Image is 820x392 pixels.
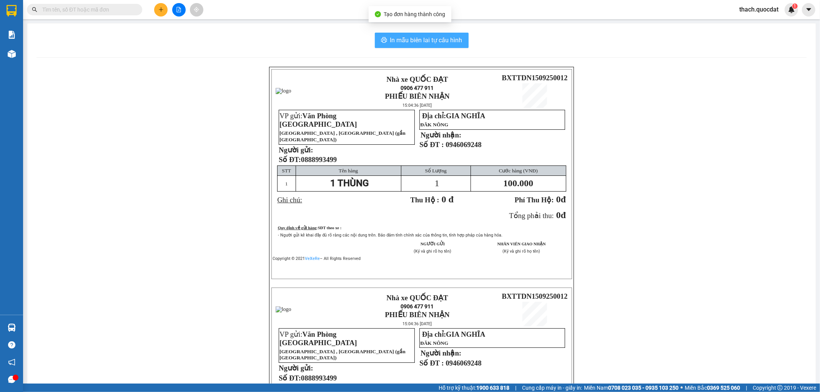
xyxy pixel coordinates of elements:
span: thach.quocdat [733,5,785,14]
span: Phí Thu Hộ: [515,196,554,204]
span: ĐĂK NÔNG [420,122,448,127]
span: - Người gửi kê khai đầy đủ rõ ràng các nội dung trên. Bảo đảm tính chính xác của thông tin, tính ... [278,233,503,238]
span: 1 [793,3,796,9]
span: notification [8,359,15,366]
span: đ [561,210,566,220]
button: file-add [172,3,186,17]
span: Số Lượng [425,168,447,174]
span: Văn Phòng [GEOGRAPHIC_DATA] [279,330,357,347]
span: 0888993499 [301,155,337,164]
span: : [317,226,342,230]
span: 0 đ [442,194,454,204]
span: Miền Nam [584,384,679,392]
span: 1 THÙNG [330,178,369,189]
span: Hỗ trợ kỹ thuật: [439,384,509,392]
span: caret-down [805,6,812,13]
span: 0906 477 911 [401,85,434,91]
strong: SĐT theo xe : [318,226,342,230]
span: check-circle [375,11,381,17]
span: Cung cấp máy in - giấy in: [522,384,582,392]
strong: Người nhận: [421,131,461,139]
span: BXTTDN1509250012 [502,74,567,82]
span: VP gửi: [279,112,357,128]
strong: PHIẾU BIÊN NHẬN [385,311,450,319]
span: [GEOGRAPHIC_DATA] , [GEOGRAPHIC_DATA] (gần [GEOGRAPHIC_DATA]) [279,130,406,142]
strong: 0708 023 035 - 0935 103 250 [608,385,679,391]
button: caret-down [802,3,815,17]
img: icon-new-feature [788,6,795,13]
span: Miền Bắc [685,384,740,392]
span: Địa chỉ: [422,330,485,338]
span: 15:04:36 [DATE] [403,321,432,326]
span: message [8,376,15,383]
span: BXTTDN1509250012 [502,292,567,300]
button: aim [190,3,203,17]
span: printer [381,37,387,44]
span: plus [158,7,164,12]
button: plus [154,3,168,17]
span: [GEOGRAPHIC_DATA] , [GEOGRAPHIC_DATA] (gần [GEOGRAPHIC_DATA]) [279,349,406,361]
strong: NGƯỜI GỬI [421,242,445,246]
span: copyright [777,385,783,390]
img: logo-vxr [7,5,17,17]
span: ⚪️ [680,386,683,389]
img: solution-icon [8,31,16,39]
span: GIA NGHĨA [446,112,485,120]
span: 0 [556,194,561,204]
span: GIA NGHĨA [446,330,485,338]
strong: Người gửi: [279,146,313,154]
span: Tên hàng [339,168,358,174]
img: logo [276,88,291,94]
span: Quy định về gửi hàng [278,226,317,230]
span: Tạo đơn hàng thành công [384,11,446,17]
span: (Ký và ghi rõ họ tên) [503,249,541,254]
strong: NHÂN VIÊN GIAO NHẬN [497,242,546,246]
strong: 0369 525 060 [707,385,740,391]
span: Copyright © 2021 – All Rights Reserved [273,256,361,261]
strong: Số ĐT: [279,155,337,164]
span: 1 [285,181,288,187]
img: logo [276,306,291,313]
strong: Người nhận: [421,349,461,357]
span: 0888993499 [301,374,337,382]
span: ĐĂK NÔNG [420,340,448,346]
span: question-circle [8,341,15,349]
span: | [515,384,516,392]
span: STT [282,168,291,174]
span: 0946069248 [446,141,481,149]
span: file-add [176,7,181,12]
strong: Số ĐT : [419,359,444,367]
span: 0906 477 911 [401,303,434,309]
span: VP gửi: [279,330,357,347]
span: Tổng phải thu: [509,212,554,220]
strong: Số ĐT : [419,141,444,149]
strong: 1900 633 818 [476,385,509,391]
span: Cước hàng (VNĐ) [499,168,538,174]
span: Địa chỉ: [422,112,485,120]
span: (Ký và ghi rõ họ tên) [414,249,451,254]
span: aim [194,7,199,12]
span: 15:04:36 [DATE] [403,103,432,108]
span: Văn Phòng [GEOGRAPHIC_DATA] [279,112,357,128]
strong: Nhà xe QUỐC ĐẠT [386,75,448,83]
span: | [746,384,747,392]
span: 0946069248 [446,359,481,367]
strong: Số ĐT: [279,374,337,382]
strong: PHIẾU BIÊN NHẬN [385,92,450,100]
a: VeXeRe [305,256,320,261]
img: warehouse-icon [8,324,16,332]
strong: đ [515,194,566,204]
span: search [32,7,37,12]
sup: 1 [792,3,798,9]
span: In mẫu biên lai tự cấu hình [390,35,462,45]
span: 1 [435,178,439,188]
input: Tìm tên, số ĐT hoặc mã đơn [42,5,133,14]
span: 100.000 [503,178,533,188]
strong: Nhà xe QUỐC ĐẠT [386,294,448,302]
span: Thu Hộ : [410,196,439,204]
img: warehouse-icon [8,50,16,58]
span: 0 [556,210,561,220]
button: printerIn mẫu biên lai tự cấu hình [375,33,469,48]
span: Ghi chú: [277,196,302,204]
strong: Người gửi: [279,364,313,372]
